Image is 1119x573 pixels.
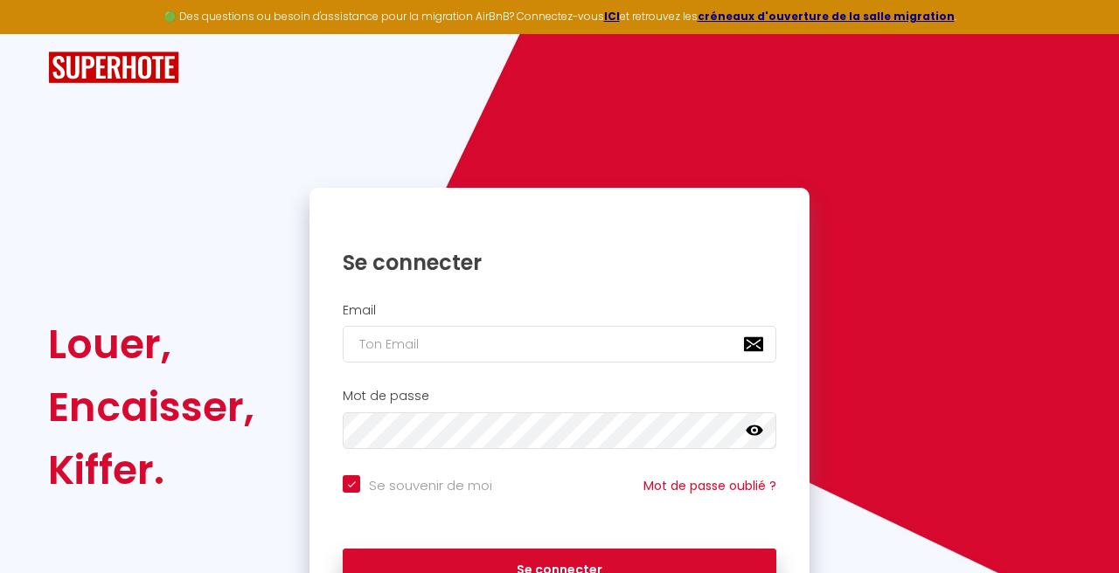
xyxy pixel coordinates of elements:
a: ICI [604,9,620,24]
div: Kiffer. [48,438,254,501]
input: Ton Email [343,326,776,362]
div: Encaisser, [48,376,254,438]
h2: Email [343,303,776,318]
a: créneaux d'ouverture de la salle migration [698,9,955,24]
h2: Mot de passe [343,389,776,404]
img: SuperHote logo [48,52,179,84]
div: Louer, [48,313,254,376]
a: Mot de passe oublié ? [643,477,776,494]
h1: Se connecter [343,249,776,276]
